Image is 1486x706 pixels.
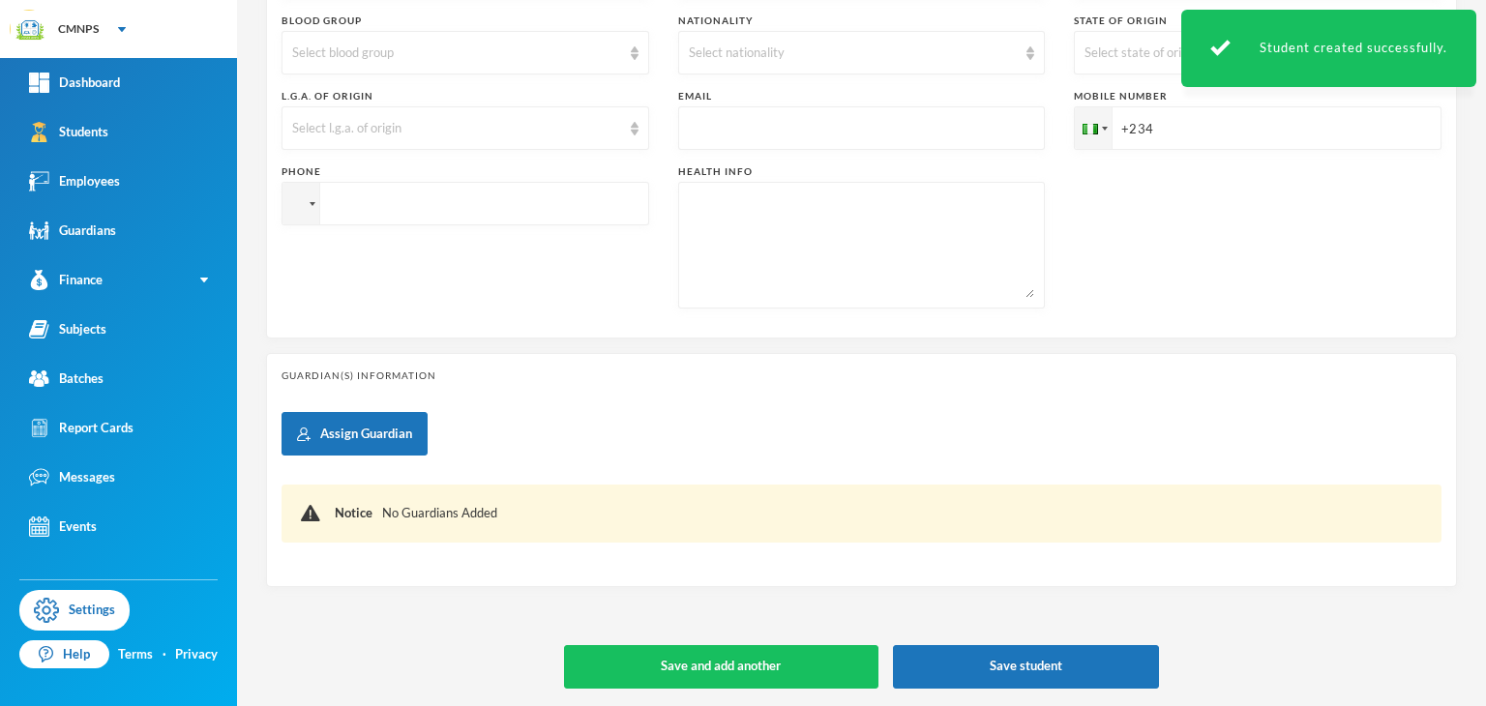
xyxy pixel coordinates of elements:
[678,89,1046,103] div: Email
[335,505,372,520] span: Notice
[29,368,104,389] div: Batches
[1074,14,1441,28] div: State of Origin
[292,44,621,63] div: Select blood group
[564,645,878,689] button: Save and add another
[301,505,320,521] img: !
[297,427,311,441] img: add user
[19,640,109,669] a: Help
[29,319,106,339] div: Subjects
[282,164,649,179] div: Phone
[689,44,1018,63] div: Select nationality
[29,73,120,93] div: Dashboard
[282,89,649,103] div: L.G.A. of Origin
[678,14,1046,28] div: Nationality
[282,412,428,456] button: Assign Guardian
[1075,107,1112,149] div: Nigeria: + 234
[163,645,166,664] div: ·
[1074,89,1441,103] div: Mobile Number
[29,122,108,142] div: Students
[118,645,153,664] a: Terms
[29,418,134,438] div: Report Cards
[282,368,1441,383] div: Guardian(s) Information
[29,516,97,537] div: Events
[29,171,120,191] div: Employees
[19,590,130,631] a: Settings
[282,14,649,28] div: Blood Group
[893,645,1160,689] button: Save student
[11,11,49,49] img: logo
[175,645,218,664] a: Privacy
[29,221,116,241] div: Guardians
[29,467,115,487] div: Messages
[678,164,1046,179] div: Health Info
[1181,10,1476,87] div: Student created successfully.
[1085,44,1413,63] div: Select state of origin
[335,504,1422,523] div: No Guardians Added
[58,20,99,38] div: CMNPS
[29,270,103,290] div: Finance
[292,119,621,138] div: Select l.g.a. of origin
